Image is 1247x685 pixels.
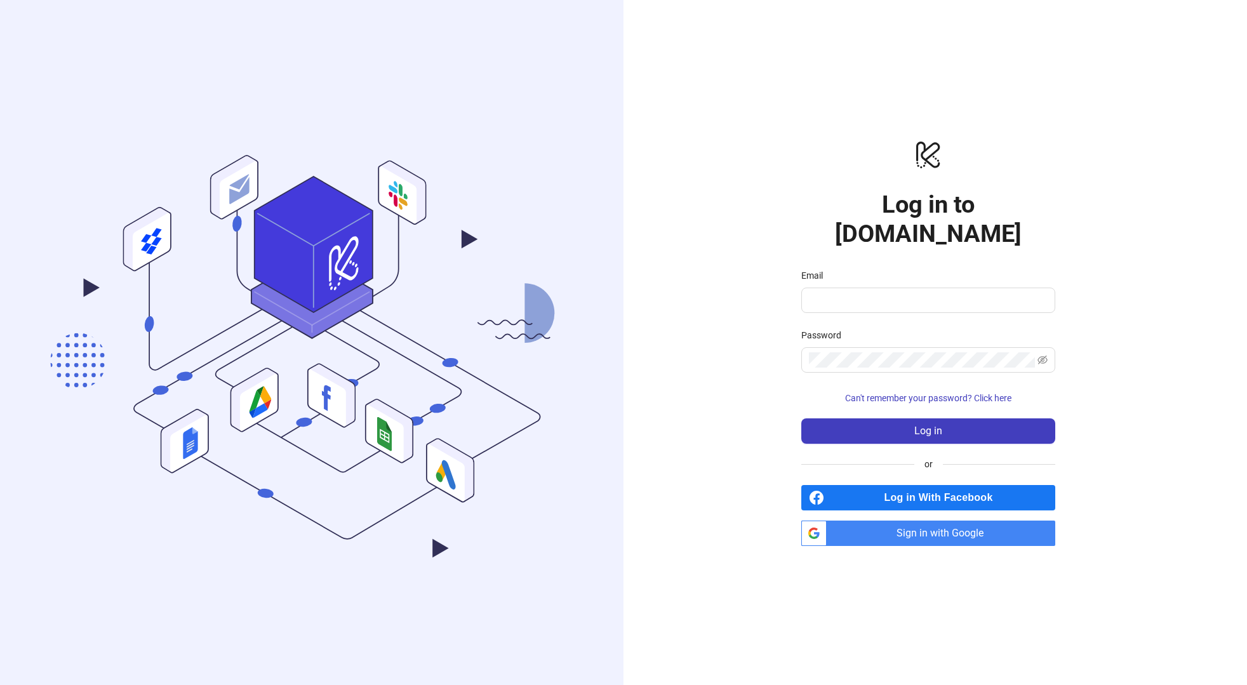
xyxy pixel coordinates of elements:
button: Can't remember your password? Click here [801,388,1055,408]
span: Log in With Facebook [829,485,1055,510]
span: Log in [914,425,942,437]
label: Email [801,269,831,283]
a: Can't remember your password? Click here [801,393,1055,403]
span: eye-invisible [1037,355,1048,365]
input: Password [809,352,1035,368]
a: Sign in with Google [801,521,1055,546]
label: Password [801,328,850,342]
button: Log in [801,418,1055,444]
span: or [914,457,943,471]
a: Log in With Facebook [801,485,1055,510]
span: Sign in with Google [832,521,1055,546]
h1: Log in to [DOMAIN_NAME] [801,190,1055,248]
input: Email [809,293,1045,308]
span: Can't remember your password? Click here [845,393,1011,403]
